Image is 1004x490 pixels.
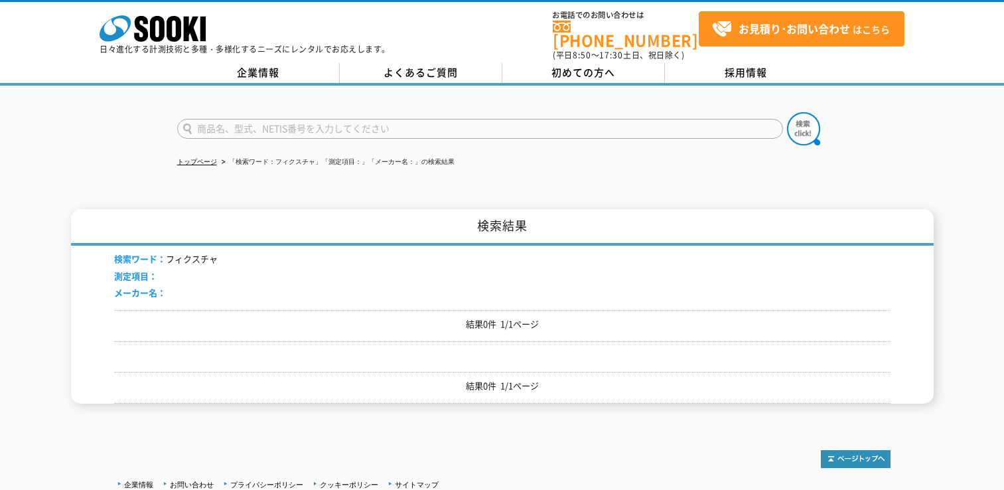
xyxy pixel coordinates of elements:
li: 「検索ワード：フィクスチャ」「測定項目：」「メーカー名：」の検索結果 [219,155,455,169]
a: 企業情報 [177,63,340,83]
span: 初めての方へ [551,65,615,80]
span: 検索ワード： [114,252,166,265]
a: サイトマップ [395,481,439,489]
a: クッキーポリシー [320,481,378,489]
span: お電話でのお問い合わせは [553,11,699,19]
a: 初めての方へ [502,63,665,83]
a: トップページ [177,158,217,165]
input: 商品名、型式、NETIS番号を入力してください [177,119,783,139]
span: 測定項目： [114,270,157,282]
span: (平日 ～ 土日、祝日除く) [553,49,684,61]
h1: 検索結果 [71,209,934,246]
img: btn_search.png [787,112,820,145]
p: 結果0件 1/1ページ [114,379,891,393]
span: 17:30 [599,49,623,61]
strong: お見積り･お問い合わせ [739,21,850,37]
p: 結果0件 1/1ページ [114,317,891,331]
span: はこちら [712,19,890,39]
span: 8:50 [573,49,591,61]
a: [PHONE_NUMBER] [553,21,699,48]
a: 採用情報 [665,63,827,83]
img: トップページへ [821,450,891,468]
a: お問い合わせ [170,481,214,489]
a: 企業情報 [124,481,153,489]
a: お見積り･お問い合わせはこちら [699,11,904,46]
p: 日々進化する計測技術と多種・多様化するニーズにレンタルでお応えします。 [100,45,390,53]
a: プライバシーポリシー [230,481,303,489]
li: フィクスチャ [114,252,218,266]
a: よくあるご質問 [340,63,502,83]
span: メーカー名： [114,286,166,299]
